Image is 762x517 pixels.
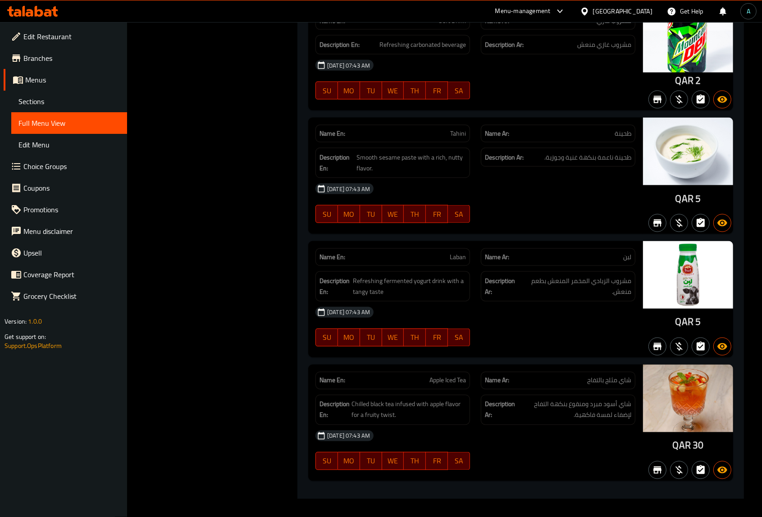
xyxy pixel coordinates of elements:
span: WE [386,208,401,221]
a: Edit Restaurant [4,26,127,47]
a: Menu disclaimer [4,220,127,242]
span: Coverage Report [23,269,120,280]
button: Not branch specific item [648,214,666,232]
span: Tahini [450,129,466,138]
a: Full Menu View [11,112,127,134]
img: laban638907590837977037.jpg [643,241,733,309]
button: Available [713,461,731,479]
button: SU [315,452,338,470]
button: TH [404,205,426,223]
button: MO [338,452,360,470]
button: FR [426,82,448,100]
a: Grocery Checklist [4,285,127,307]
a: Branches [4,47,127,69]
span: SU [319,84,334,97]
a: Promotions [4,199,127,220]
span: Edit Menu [18,139,120,150]
span: 2 [695,72,701,89]
button: TU [360,329,382,347]
span: [DATE] 07:43 AM [324,61,374,70]
button: TU [360,452,382,470]
div: Menu-management [495,6,551,17]
a: Support.OpsPlatform [5,340,62,352]
span: SA [452,84,466,97]
a: Sections [11,91,127,112]
span: Apple Iced Tea [429,376,466,385]
span: QAR [675,72,694,89]
button: TH [404,82,426,100]
span: Grocery Checklist [23,291,120,302]
strong: Name En: [319,129,345,138]
button: WE [382,82,404,100]
a: Upsell [4,242,127,264]
span: Upsell [23,247,120,258]
button: MO [338,329,360,347]
span: Laban [450,252,466,262]
img: Soft_Drink638907590894314620.jpg [643,5,733,73]
span: 5 [695,190,701,207]
span: TH [407,331,422,344]
span: TH [407,208,422,221]
strong: Description Ar: [485,399,515,421]
strong: Name En: [319,252,345,262]
button: Purchased item [670,214,688,232]
button: Not has choices [692,461,710,479]
button: FR [426,205,448,223]
span: Branches [23,53,120,64]
a: Coupons [4,177,127,199]
strong: Description En: [319,275,351,297]
strong: Description Ar: [485,152,524,163]
span: TH [407,455,422,468]
strong: Name En: [319,16,345,26]
span: [DATE] 07:43 AM [324,432,374,440]
span: Full Menu View [18,118,120,128]
span: 5 [695,313,701,331]
button: Not has choices [692,338,710,356]
span: لبن [623,252,631,262]
span: TU [364,455,379,468]
span: SA [452,455,466,468]
span: Coupons [23,183,120,193]
img: APPLE_ICED_TEA638907590874196678.jpg [643,365,733,432]
button: MO [338,205,360,223]
button: SA [448,82,470,100]
a: Choice Groups [4,156,127,177]
strong: Name Ar: [485,129,509,138]
button: Available [713,338,731,356]
span: Sections [18,96,120,107]
span: Promotions [23,204,120,215]
strong: Name Ar: [485,16,509,26]
span: FR [429,84,444,97]
span: MO [342,208,356,221]
span: Refreshing fermented yogurt drink with a tangy taste [353,275,466,297]
strong: Name Ar: [485,376,509,385]
span: Version: [5,316,27,327]
span: SU [319,455,334,468]
strong: Description Ar: [485,275,520,297]
span: مشروب غازي [597,16,631,26]
strong: Description En: [319,152,355,174]
button: WE [382,329,404,347]
button: SA [448,329,470,347]
span: طحينة [615,129,631,138]
strong: Description Ar: [485,39,524,50]
span: Menus [25,74,120,85]
img: Tahini638907590863031068.jpg [643,118,733,185]
span: WE [386,84,401,97]
span: TH [407,84,422,97]
span: Edit Restaurant [23,31,120,42]
span: 30 [693,437,703,454]
button: Not branch specific item [648,91,666,109]
span: MO [342,331,356,344]
a: Edit Menu [11,134,127,156]
span: QAR [675,190,694,207]
button: SU [315,82,338,100]
button: SA [448,452,470,470]
button: Available [713,214,731,232]
button: WE [382,205,404,223]
span: طحينة ناعمة بنكهة غنية وجوزية. [544,152,631,163]
span: QAR [675,313,694,331]
button: Not has choices [692,91,710,109]
span: A [747,6,750,16]
button: TU [360,82,382,100]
